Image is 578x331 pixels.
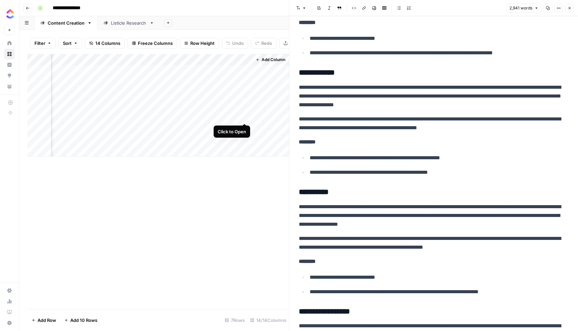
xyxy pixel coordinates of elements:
a: Insights [4,59,15,70]
div: 14/14 Columns [247,315,289,326]
span: Filter [34,40,45,47]
a: Learning Hub [4,307,15,318]
button: Row Height [180,38,219,49]
div: Listicle Research [111,20,147,26]
button: 2,941 words [506,4,541,12]
button: Workspace: ClickUp [4,5,15,22]
button: 14 Columns [85,38,125,49]
div: Content Creation [48,20,85,26]
a: Home [4,38,15,49]
button: Undo [222,38,248,49]
button: Help + Support [4,318,15,328]
div: Click to Open [218,128,246,135]
span: 14 Columns [95,40,120,47]
a: Content Creation [34,16,98,30]
button: Add Row [27,315,60,326]
button: Add Column [253,55,288,64]
button: Freeze Columns [127,38,177,49]
span: Add Row [38,317,56,324]
span: Add 10 Rows [70,317,97,324]
a: Listicle Research [98,16,160,30]
span: Sort [63,40,72,47]
a: Opportunities [4,70,15,81]
button: Filter [30,38,56,49]
span: Freeze Columns [138,40,173,47]
a: Your Data [4,81,15,92]
span: Redo [261,40,272,47]
span: Add Column [262,57,285,63]
span: 2,941 words [509,5,532,11]
a: Browse [4,49,15,59]
button: Sort [58,38,82,49]
span: Undo [232,40,244,47]
a: Usage [4,296,15,307]
img: ClickUp Logo [4,8,16,20]
button: Redo [251,38,276,49]
span: Row Height [190,40,215,47]
a: Settings [4,285,15,296]
button: Add 10 Rows [60,315,101,326]
div: 7 Rows [222,315,247,326]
